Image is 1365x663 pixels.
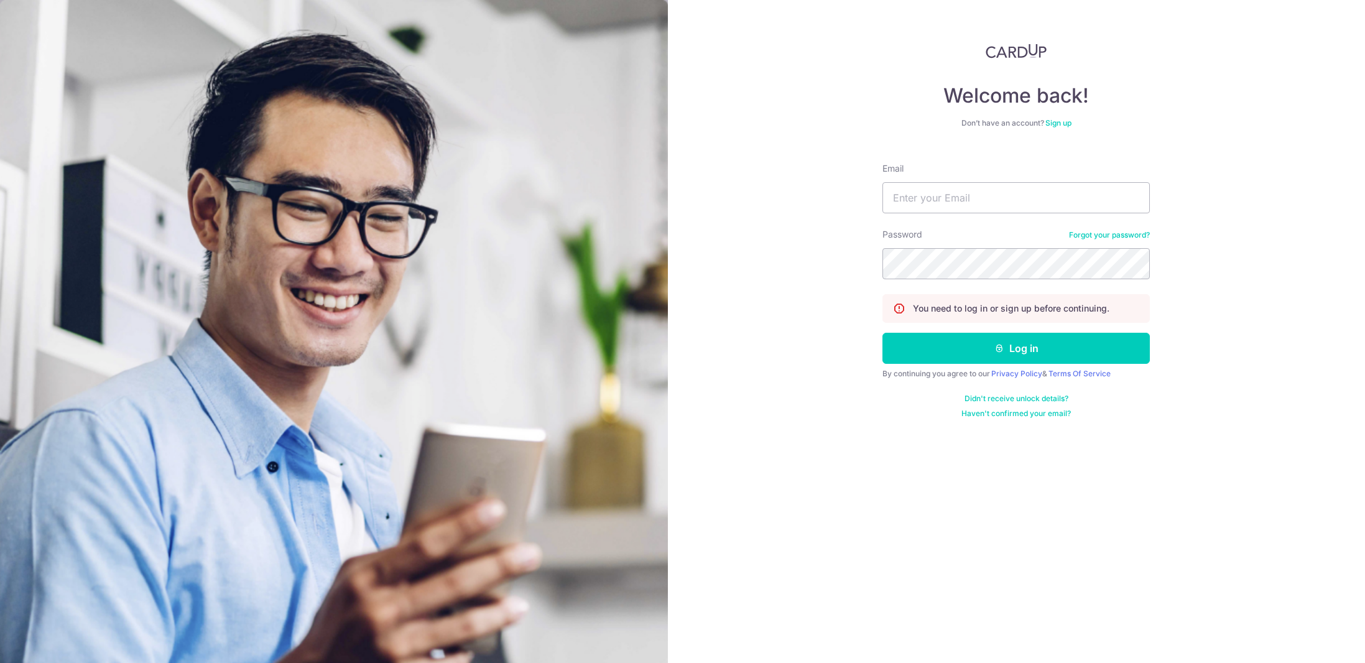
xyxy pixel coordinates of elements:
[882,333,1150,364] button: Log in
[882,162,904,175] label: Email
[882,182,1150,213] input: Enter your Email
[882,369,1150,379] div: By continuing you agree to our &
[991,369,1042,378] a: Privacy Policy
[986,44,1047,58] img: CardUp Logo
[1069,230,1150,240] a: Forgot your password?
[961,409,1071,419] a: Haven't confirmed your email?
[882,228,922,241] label: Password
[1048,369,1111,378] a: Terms Of Service
[882,83,1150,108] h4: Welcome back!
[882,118,1150,128] div: Don’t have an account?
[913,302,1109,315] p: You need to log in or sign up before continuing.
[1045,118,1071,127] a: Sign up
[965,394,1068,404] a: Didn't receive unlock details?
